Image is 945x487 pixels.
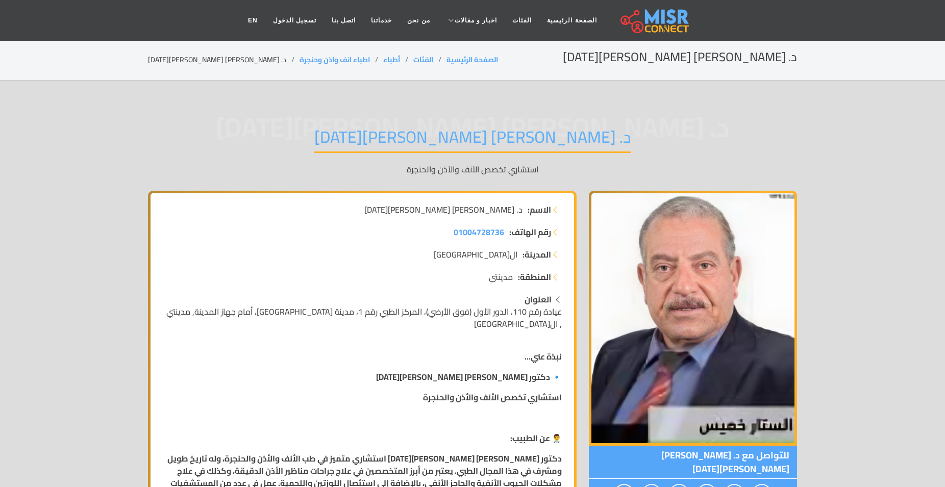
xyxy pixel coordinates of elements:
[446,53,498,66] a: الصفحة الرئيسية
[364,203,523,216] span: د. [PERSON_NAME] [PERSON_NAME][DATE]
[525,349,562,364] strong: نبذة عني...
[505,11,539,30] a: الفئات
[324,11,363,30] a: اتصل بنا
[454,224,504,240] span: 01004728736
[400,11,437,30] a: من نحن
[166,304,562,331] span: عيادة رقم 110، الدور الأول (فوق الأرضي)، المركز الطبي رقم 1، مدينة [GEOGRAPHIC_DATA]، أمام جهاز ا...
[528,203,551,216] strong: الاسم:
[455,16,498,25] span: اخبار و مقالات
[539,11,604,30] a: الصفحة الرئيسية
[438,11,505,30] a: اخبار و مقالات
[563,50,797,65] h2: د. [PERSON_NAME] [PERSON_NAME][DATE]
[148,55,300,65] li: د. [PERSON_NAME] [PERSON_NAME][DATE]
[589,191,797,446] img: د. عبد الستار حسن خميس
[489,271,513,283] span: مدينتي
[510,430,562,446] strong: 👨‍⚕️ عن الطبيب:
[265,11,324,30] a: تسجيل الدخول
[300,53,370,66] a: اطباء انف واذن وحنجرة
[434,248,517,261] span: ال[GEOGRAPHIC_DATA]
[314,127,631,153] h1: د. [PERSON_NAME] [PERSON_NAME][DATE]
[376,369,562,385] strong: 🔹 دكتور [PERSON_NAME] [PERSON_NAME][DATE]
[148,163,797,175] p: استشاري تخصص الأنف والأذن والحنجرة
[383,53,400,66] a: أطباء
[363,11,400,30] a: خدماتنا
[525,292,552,307] strong: العنوان
[620,8,689,33] img: main.misr_connect
[518,271,551,283] strong: المنطقة:
[589,446,797,479] span: للتواصل مع د. [PERSON_NAME] [PERSON_NAME][DATE]
[423,390,562,405] strong: استشاري تخصص الأنف والأذن والحنجرة
[509,226,551,238] strong: رقم الهاتف:
[413,53,433,66] a: الفئات
[523,248,551,261] strong: المدينة:
[240,11,265,30] a: EN
[454,226,504,238] a: 01004728736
